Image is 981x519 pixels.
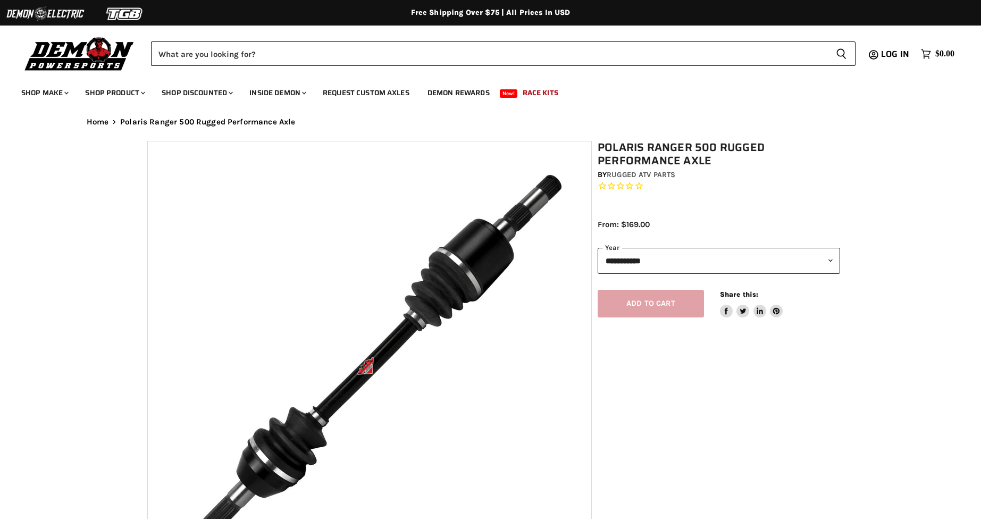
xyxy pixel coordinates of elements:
img: Demon Electric Logo 2 [5,4,85,24]
a: Home [87,118,109,127]
a: Race Kits [515,82,566,104]
span: $0.00 [935,49,954,59]
a: Inside Demon [241,82,313,104]
a: Shop Discounted [154,82,239,104]
a: $0.00 [916,46,960,62]
img: Demon Powersports [21,35,138,72]
h1: Polaris Ranger 500 Rugged Performance Axle [598,141,840,168]
a: Request Custom Axles [315,82,417,104]
span: Share this: [720,290,758,298]
input: Search [151,41,827,66]
select: year [598,248,840,274]
a: Log in [876,49,916,59]
a: Demon Rewards [420,82,498,104]
a: Shop Make [13,82,75,104]
img: TGB Logo 2 [85,4,165,24]
form: Product [151,41,856,66]
a: Shop Product [77,82,152,104]
div: Free Shipping Over $75 | All Prices In USD [65,8,916,18]
span: Polaris Ranger 500 Rugged Performance Axle [120,118,295,127]
span: Log in [881,47,909,61]
aside: Share this: [720,290,783,318]
nav: Breadcrumbs [65,118,916,127]
button: Search [827,41,856,66]
a: Rugged ATV Parts [607,170,675,179]
span: From: $169.00 [598,220,650,229]
ul: Main menu [13,78,952,104]
span: New! [500,89,518,98]
div: by [598,169,840,181]
span: Rated 0.0 out of 5 stars 0 reviews [598,181,840,192]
